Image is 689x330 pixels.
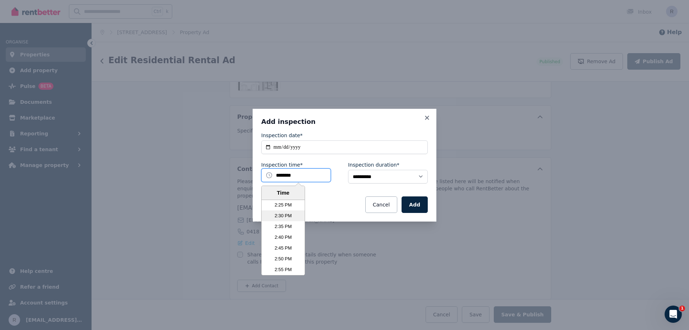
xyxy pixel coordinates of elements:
[402,196,428,213] button: Add
[261,161,303,168] label: Inspection time*
[263,189,303,197] div: Time
[262,264,305,275] li: 2:55 PM
[262,243,305,254] li: 2:45 PM
[665,306,682,323] iframe: Intercom live chat
[262,210,305,221] li: 2:30 PM
[262,200,305,210] li: 2:25 PM
[261,117,428,126] h3: Add inspection
[679,306,685,311] span: 1
[365,196,397,213] button: Cancel
[262,254,305,264] li: 2:50 PM
[348,161,399,168] label: Inspection duration*
[262,232,305,243] li: 2:40 PM
[261,132,303,139] label: Inspection date*
[262,200,305,275] ul: Time
[262,221,305,232] li: 2:35 PM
